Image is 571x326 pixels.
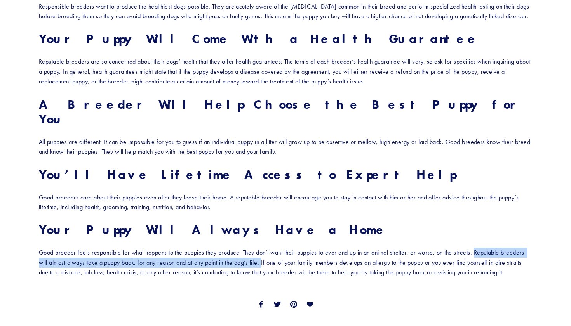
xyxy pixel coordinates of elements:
p: Responsible breeders want to produce the healthiest dogs possible. They are acutely aware of the ... [39,2,532,21]
strong: You’ll Have Lifetime Access to Expert Help [39,167,455,182]
p: All puppies are different. It can be impossible for you to guess if an individual puppy in a litt... [39,137,532,157]
strong: Your Puppy Will Always Have a Home [39,222,387,237]
p: Reputable breeders are so concerned about their dogs’ health that they offer health guarantees. T... [39,57,532,87]
p: Good breeder feels responsible for what happens to the puppies they produce. They don’t want thei... [39,248,532,277]
strong: Your Puppy Will Come With a Health Guarantee [39,31,479,46]
strong: A Breeder Will Help Choose the Best Puppy for You [39,97,532,127]
p: Good breeders care about their puppies even after they leave their home. A reputable breeder will... [39,192,532,212]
